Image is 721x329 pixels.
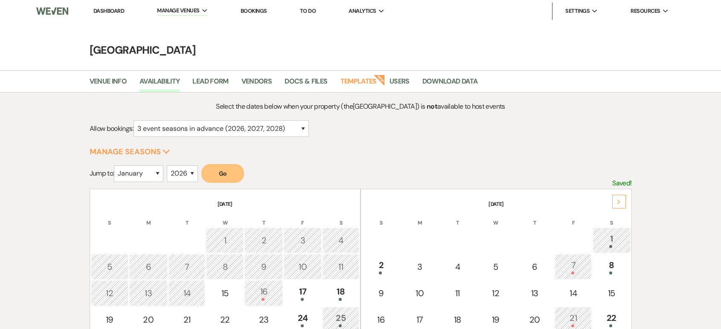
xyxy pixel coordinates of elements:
[90,169,114,178] span: Jump to:
[362,209,400,227] th: S
[206,209,244,227] th: W
[597,287,626,300] div: 15
[173,260,201,273] div: 7
[241,76,272,92] a: Vendors
[477,209,515,227] th: W
[327,312,355,327] div: 25
[427,102,437,111] strong: not
[140,76,180,92] a: Availability
[288,285,317,301] div: 17
[631,7,660,15] span: Resources
[288,312,317,327] div: 24
[96,287,124,300] div: 12
[173,287,201,300] div: 14
[327,260,355,273] div: 11
[90,124,134,133] span: Allow bookings:
[91,190,360,208] th: [DATE]
[211,313,239,326] div: 22
[90,148,170,156] button: Manage Seasons
[300,7,316,14] a: To Do
[373,74,385,86] strong: New
[96,313,124,326] div: 19
[96,260,124,273] div: 5
[201,164,244,183] button: Go
[612,178,631,189] p: Saved!
[241,7,267,14] a: Bookings
[565,7,590,15] span: Settings
[288,234,317,247] div: 3
[134,287,163,300] div: 13
[90,76,127,92] a: Venue Info
[91,209,128,227] th: S
[249,260,278,273] div: 9
[444,287,471,300] div: 11
[157,101,564,112] p: Select the dates below when your property (the [GEOGRAPHIC_DATA] ) is available to host events
[249,234,278,247] div: 2
[406,313,433,326] div: 17
[422,76,478,92] a: Download Data
[36,2,69,20] img: Weven Logo
[284,209,321,227] th: F
[482,287,510,300] div: 12
[515,209,554,227] th: T
[211,234,239,247] div: 1
[559,287,587,300] div: 14
[323,209,359,227] th: S
[366,313,395,326] div: 16
[555,209,592,227] th: F
[390,76,410,92] a: Users
[157,6,199,15] span: Manage Venues
[362,190,631,208] th: [DATE]
[520,313,549,326] div: 20
[134,260,163,273] div: 6
[169,209,205,227] th: T
[349,7,376,15] span: Analytics
[401,209,438,227] th: M
[192,76,228,92] a: Lead Form
[173,313,201,326] div: 21
[593,209,631,227] th: S
[244,209,283,227] th: T
[249,285,278,301] div: 16
[597,232,626,248] div: 1
[559,259,587,274] div: 7
[249,313,278,326] div: 23
[597,259,626,274] div: 8
[134,313,163,326] div: 20
[520,287,549,300] div: 13
[406,260,433,273] div: 3
[340,76,377,92] a: Templates
[482,313,510,326] div: 19
[559,312,587,327] div: 21
[366,259,395,274] div: 2
[520,260,549,273] div: 6
[444,260,471,273] div: 4
[444,313,471,326] div: 18
[211,260,239,273] div: 8
[366,287,395,300] div: 9
[327,285,355,301] div: 18
[288,260,317,273] div: 10
[327,234,355,247] div: 4
[93,7,124,14] a: Dashboard
[406,287,433,300] div: 10
[439,209,476,227] th: T
[211,287,239,300] div: 15
[482,260,510,273] div: 5
[285,76,327,92] a: Docs & Files
[597,312,626,327] div: 22
[53,43,668,58] h4: [GEOGRAPHIC_DATA]
[129,209,168,227] th: M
